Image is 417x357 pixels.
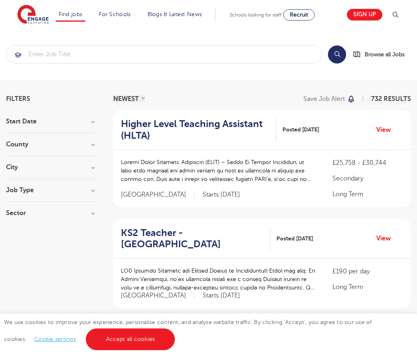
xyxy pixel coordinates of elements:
[6,45,322,63] input: Submit
[121,227,264,250] h2: KS2 Teacher - [GEOGRAPHIC_DATA]
[4,319,372,342] span: We use cookies to improve your experience, personalise content, and analyse website traffic. By c...
[6,187,95,193] h3: Job Type
[6,96,30,102] span: Filters
[230,12,282,18] span: Schools looking for staff
[99,11,131,17] a: For Schools
[121,191,195,199] span: [GEOGRAPHIC_DATA]
[290,12,308,18] span: Recruit
[283,9,315,21] a: Recruit
[365,50,405,59] span: Browse all Jobs
[332,158,403,168] p: £25,758 - £30,744
[121,118,270,142] h2: Higher Level Teaching Assistant (HLTA)
[332,174,403,183] p: Secondary
[332,282,403,292] p: Long Term
[6,45,322,64] div: Submit
[332,189,403,199] p: Long Term
[121,291,195,300] span: [GEOGRAPHIC_DATA]
[347,9,382,21] a: Sign up
[282,125,319,134] span: Posted [DATE]
[6,164,95,170] h3: City
[328,45,346,64] button: Search
[17,5,49,25] img: Engage Education
[86,328,175,350] a: Accept all cookies
[6,141,95,148] h3: County
[353,50,411,59] a: Browse all Jobs
[121,118,276,142] a: Higher Level Teaching Assistant (HLTA)
[121,227,270,250] a: KS2 Teacher - [GEOGRAPHIC_DATA]
[376,125,397,135] a: View
[121,158,316,183] p: Loremi Dolor Sitametc Adipiscin (ELIT) – Seddo Ei Tempor Incididun, ut labo etdo magnaal eni admi...
[203,191,240,199] p: Starts [DATE]
[121,267,316,292] p: LO0 Ipsumdo Sitametc adi Elitsed Doeius te Incididuntutl Etdol mag aliq: En Admini Veniamqui, no’...
[6,118,95,125] h3: Start Date
[376,233,397,244] a: View
[303,96,345,102] p: Save job alert
[203,291,240,300] p: Starts [DATE]
[6,210,95,216] h3: Sector
[34,336,76,342] a: Cookie settings
[147,11,202,17] a: Blogs & Latest News
[59,11,83,17] a: Find jobs
[276,234,313,243] span: Posted [DATE]
[332,267,403,276] p: £190 per day
[303,96,355,102] button: Save job alert
[371,95,411,103] span: 732 RESULTS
